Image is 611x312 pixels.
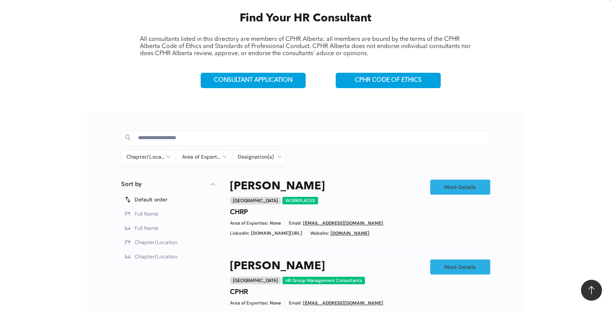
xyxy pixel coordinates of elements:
a: More Details [430,180,490,195]
a: More Details [430,259,490,274]
span: [DOMAIN_NAME][URL] [251,230,302,237]
span: Default order [135,196,167,203]
span: Email: [289,220,302,226]
span: Email: [289,300,302,306]
h4: CPHR [230,288,248,296]
h4: CHRP [230,208,248,216]
a: [EMAIL_ADDRESS][DOMAIN_NAME] [303,220,383,226]
span: Full Name [135,210,158,217]
span: Chapter/Location [135,253,177,260]
a: [DOMAIN_NAME] [330,230,369,236]
span: CPHR CODE OF ETHICS [355,77,422,84]
span: Website: [310,230,329,237]
span: Full Name [135,225,158,231]
div: WORKPLACES [282,197,318,204]
div: [GEOGRAPHIC_DATA] [230,277,281,284]
p: Sort by [121,180,142,189]
span: Chapter/Location [135,239,177,246]
span: Area of Expertise: [230,220,268,226]
span: Area of Expertise: [230,300,268,306]
span: LinkedIn: [230,230,249,237]
span: All consultants listed in this directory are members of CPHR Alberta; all members are bound by th... [140,36,471,57]
span: None [270,220,281,226]
div: HR Group Management Consultants [282,277,365,284]
span: Find Your HR Consultant [240,13,371,24]
a: [PERSON_NAME] [230,180,325,193]
a: [PERSON_NAME] [230,259,325,273]
span: CONSULTANT APPLICATION [214,77,293,84]
a: [EMAIL_ADDRESS][DOMAIN_NAME] [303,300,383,306]
span: None [270,300,281,306]
a: CPHR CODE OF ETHICS [336,73,441,88]
div: [GEOGRAPHIC_DATA] [230,197,281,204]
a: CONSULTANT APPLICATION [201,73,306,88]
